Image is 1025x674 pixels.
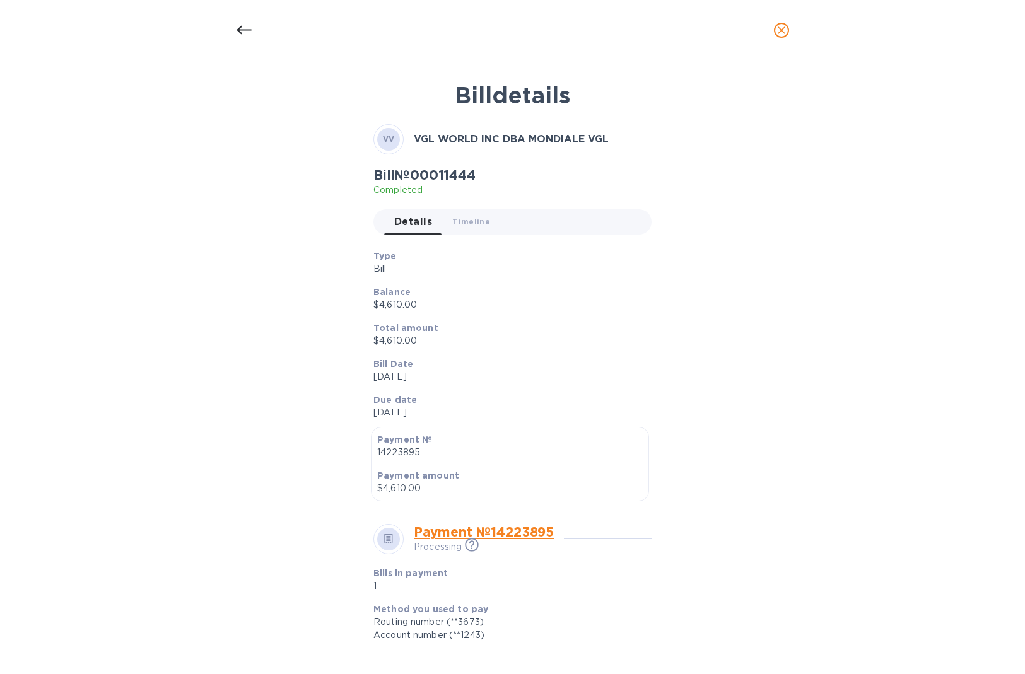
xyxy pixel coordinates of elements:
[377,434,432,444] b: Payment №
[373,629,641,642] div: Account number (**1243)
[377,482,643,495] p: $4,610.00
[373,579,552,593] p: 1
[373,395,417,405] b: Due date
[373,370,641,383] p: [DATE]
[373,262,641,276] p: Bill
[373,359,413,369] b: Bill Date
[373,568,448,578] b: Bills in payment
[377,446,643,459] p: 14223895
[373,406,641,419] p: [DATE]
[373,298,641,311] p: $4,610.00
[414,133,609,145] b: VGL WORLD INC DBA MONDIALE VGL
[383,134,395,144] b: VV
[373,615,641,629] div: Routing number (**3673)
[414,524,554,540] a: Payment № 14223895
[455,81,570,109] b: Bill details
[373,604,488,614] b: Method you used to pay
[452,215,490,228] span: Timeline
[377,470,459,480] b: Payment amount
[766,15,797,45] button: close
[394,213,432,231] span: Details
[373,287,411,297] b: Balance
[373,323,438,333] b: Total amount
[373,251,397,261] b: Type
[373,167,476,183] h2: Bill № 00011444
[373,334,641,347] p: $4,610.00
[414,540,462,554] p: Processing
[373,183,476,197] p: Completed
